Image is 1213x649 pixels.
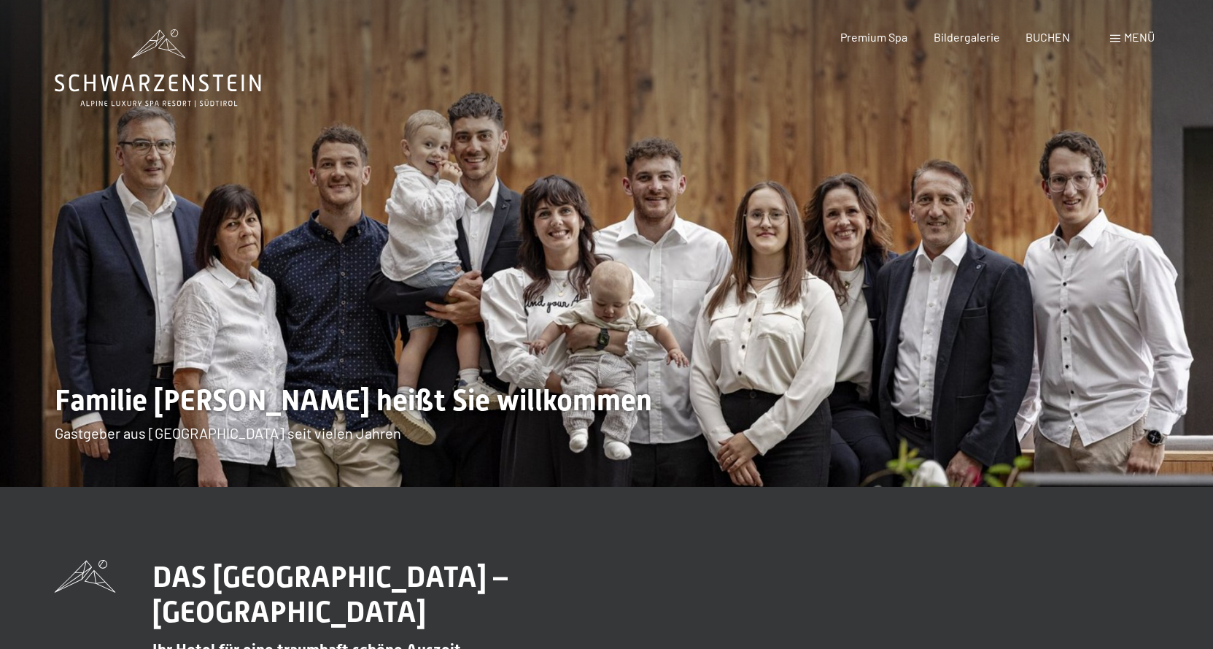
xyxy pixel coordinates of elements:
[152,560,508,629] span: DAS [GEOGRAPHIC_DATA] – [GEOGRAPHIC_DATA]
[934,30,1000,44] a: Bildergalerie
[55,383,652,418] span: Familie [PERSON_NAME] heißt Sie willkommen
[840,30,907,44] a: Premium Spa
[1026,30,1070,44] a: BUCHEN
[55,424,401,442] span: Gastgeber aus [GEOGRAPHIC_DATA] seit vielen Jahren
[1124,30,1155,44] span: Menü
